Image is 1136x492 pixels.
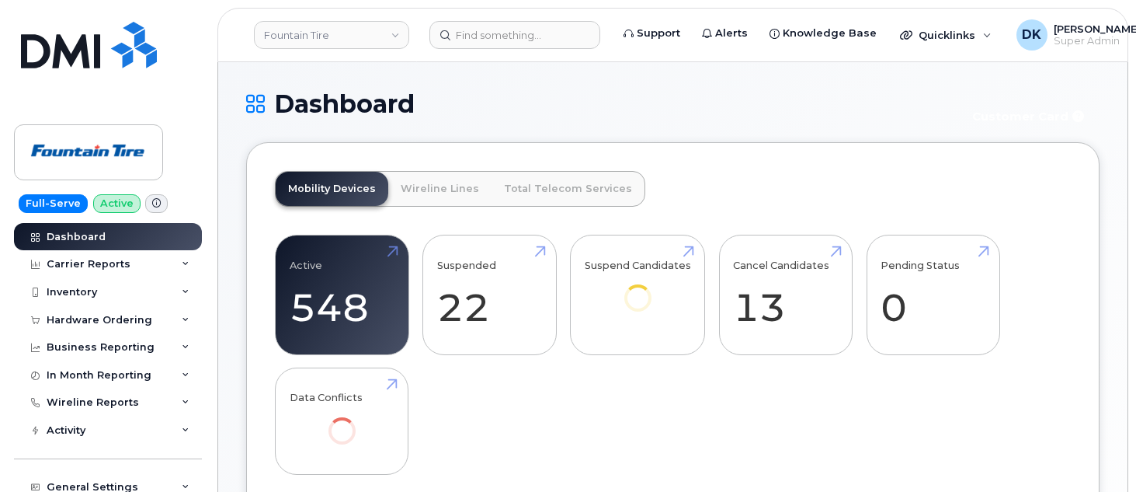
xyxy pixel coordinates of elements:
[388,172,492,206] a: Wireline Lines
[733,244,838,347] a: Cancel Candidates 13
[290,244,394,347] a: Active 548
[585,244,691,333] a: Suspend Candidates
[290,376,394,466] a: Data Conflicts
[276,172,388,206] a: Mobility Devices
[437,244,542,347] a: Suspended 22
[492,172,644,206] a: Total Telecom Services
[246,90,952,117] h1: Dashboard
[960,103,1100,130] button: Customer Card
[881,244,985,347] a: Pending Status 0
